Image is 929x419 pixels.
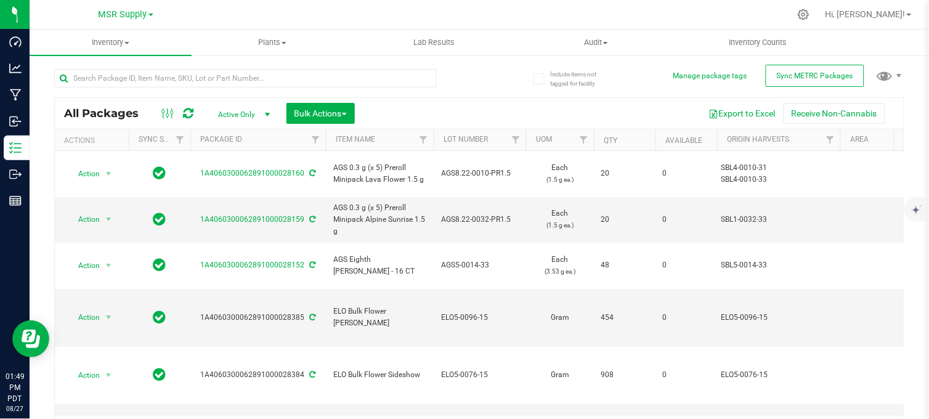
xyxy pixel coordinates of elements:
div: ELO5-0076-15 [721,369,837,381]
span: 20 [601,168,648,179]
a: Lab Results [354,30,516,55]
div: 1A4060300062891000028384 [189,369,328,381]
button: Bulk Actions [286,103,355,124]
a: Filter [574,129,594,150]
div: Actions [64,136,124,145]
span: Inventory [30,37,192,48]
span: 0 [663,259,710,271]
span: Sync from Compliance System [308,261,316,269]
span: 0 [663,168,710,179]
a: Lot Number [444,135,488,144]
inline-svg: Outbound [9,168,22,181]
div: ELO5-0096-15 [721,312,837,323]
a: Inventory [30,30,192,55]
span: select [101,211,116,228]
a: Audit [515,30,677,55]
p: 01:49 PM PDT [6,371,24,404]
a: Inventory Counts [677,30,839,55]
span: AGS 0.3 g (x 5) Preroll Minipack Alpine Sunrise 1.5 g [333,202,426,238]
a: 1A4060300062891000028159 [201,215,305,224]
a: Package ID [200,135,242,144]
span: Include items not tagged for facility [550,70,612,88]
span: ELO Bulk Flower Sideshow [333,369,426,381]
span: In Sync [153,211,166,228]
inline-svg: Analytics [9,62,22,75]
a: Sync Status [139,135,186,144]
span: AGS Eighth [PERSON_NAME] - 16 CT [333,254,426,277]
span: select [101,309,116,326]
div: SBL1-0032-33 [721,214,837,226]
span: 454 [601,312,648,323]
div: SBL4-0010-33 [721,174,837,185]
span: In Sync [153,366,166,383]
span: Gram [533,369,586,381]
span: Sync from Compliance System [308,370,316,379]
span: AGS8.22-0032-PR1.5 [441,214,519,226]
span: MSR Supply [99,9,147,20]
span: Plants [192,37,353,48]
div: 1A4060300062891000028385 [189,312,328,323]
span: 0 [663,369,710,381]
span: 20 [601,214,648,226]
inline-svg: Inventory [9,142,22,154]
a: Plants [192,30,354,55]
a: Available [665,136,702,145]
inline-svg: Inbound [9,115,22,128]
span: Each [533,162,586,185]
a: Filter [506,129,526,150]
span: AGS 0.3 g (x 5) Preroll Minipack Lava Flower 1.5 g [333,162,426,185]
span: Action [67,211,100,228]
span: select [101,367,116,384]
p: (1.5 g ea.) [533,219,586,231]
span: 48 [601,259,648,271]
span: In Sync [153,165,166,182]
button: Export to Excel [701,103,784,124]
inline-svg: Reports [9,195,22,207]
a: Filter [413,129,434,150]
inline-svg: Dashboard [9,36,22,48]
a: 1A4060300062891000028160 [201,169,305,177]
p: (3.53 g ea.) [533,266,586,277]
p: 08/27 [6,404,24,413]
span: Lab Results [397,37,471,48]
span: Action [67,367,100,384]
iframe: Resource center [12,320,49,357]
a: 1A4060300062891000028152 [201,261,305,269]
span: Audit [516,37,676,48]
span: Sync from Compliance System [308,169,316,177]
span: Bulk Actions [294,108,347,118]
span: Sync from Compliance System [308,215,316,224]
span: Sync METRC Packages [777,71,853,80]
span: Each [533,208,586,231]
span: ELO Bulk Flower [PERSON_NAME] [333,306,426,329]
a: Filter [170,129,190,150]
span: Hi, [PERSON_NAME]! [826,9,906,19]
div: Manage settings [796,9,811,20]
a: Filter [306,129,326,150]
a: Qty [604,136,617,145]
div: SBL4-0010-31 [721,162,837,174]
span: Gram [533,312,586,323]
input: Search Package ID, Item Name, SKU, Lot or Part Number... [54,69,437,87]
p: (1.5 g ea.) [533,174,586,185]
span: Action [67,309,100,326]
span: select [101,165,116,182]
div: SBL5-0014-33 [721,259,837,271]
span: AGS5-0014-33 [441,259,519,271]
span: Sync from Compliance System [308,313,316,322]
button: Manage package tags [673,71,747,81]
span: 908 [601,369,648,381]
a: Item Name [336,135,375,144]
span: ELO5-0076-15 [441,369,519,381]
span: 0 [663,214,710,226]
span: Each [533,254,586,277]
span: AGS8.22-0010-PR1.5 [441,168,519,179]
span: Action [67,165,100,182]
span: Inventory Counts [713,37,804,48]
a: UOM [536,135,552,144]
span: select [101,257,116,274]
a: Area [850,135,869,144]
span: In Sync [153,256,166,274]
a: Origin Harvests [727,135,789,144]
inline-svg: Manufacturing [9,89,22,101]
